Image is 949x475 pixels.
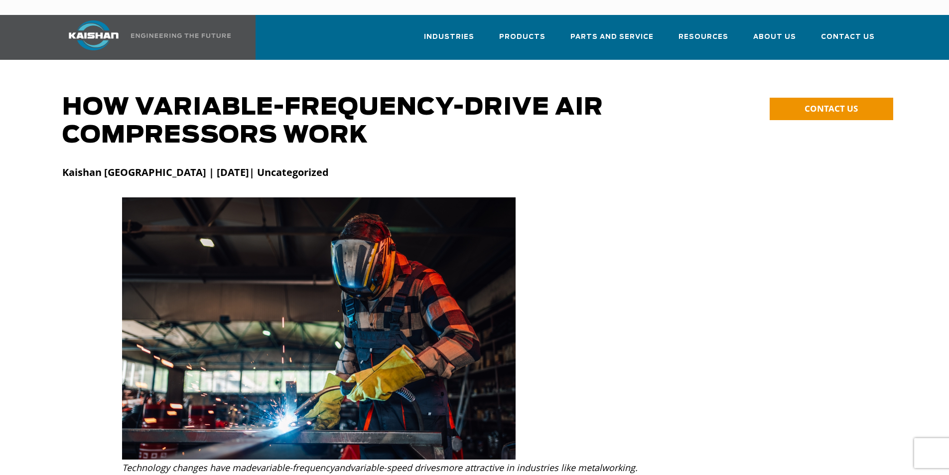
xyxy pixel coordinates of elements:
[805,103,858,114] span: CONTACT US
[770,98,893,120] a: CONTACT US
[122,462,256,474] i: Technology changes have made
[350,462,440,474] i: variable-speed drives
[753,31,796,43] span: About Us
[62,165,329,179] strong: Kaishan [GEOGRAPHIC_DATA] | [DATE]| Uncategorized
[440,462,638,474] i: more attractive in industries like metalworking.
[56,20,131,50] img: kaishan logo
[424,24,474,58] a: Industries
[499,31,545,43] span: Products
[678,24,728,58] a: Resources
[334,462,350,474] i: and
[131,33,231,38] img: Engineering the future
[256,462,334,474] i: variable-frequency
[499,24,545,58] a: Products
[753,24,796,58] a: About Us
[122,197,516,460] img: VSDs in metalworking
[56,15,233,60] a: Kaishan USA
[821,24,875,58] a: Contact Us
[821,31,875,43] span: Contact Us
[570,31,654,43] span: Parts and Service
[424,31,474,43] span: Industries
[62,94,678,150] h1: How Variable-Frequency-Drive Air Compressors Work
[570,24,654,58] a: Parts and Service
[678,31,728,43] span: Resources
